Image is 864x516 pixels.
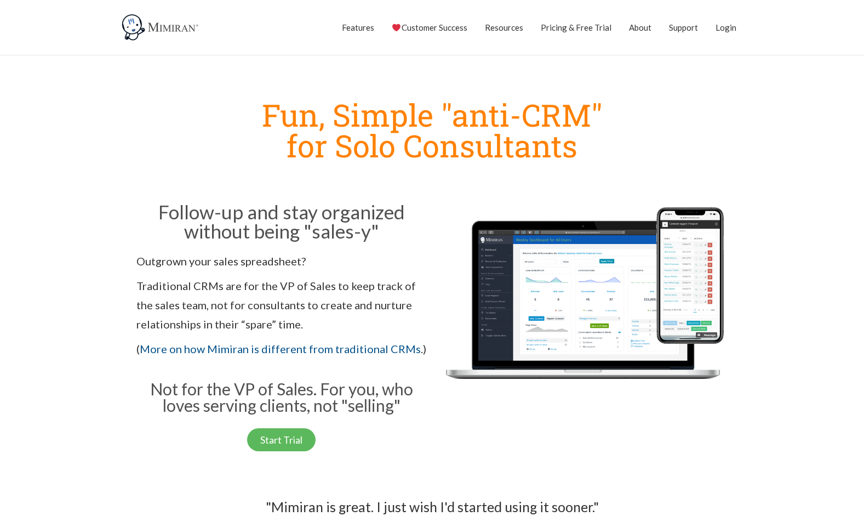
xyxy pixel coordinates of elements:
a: Resources [485,14,523,41]
a: About [629,14,651,41]
span: ( .) [136,342,426,355]
a: Start Trial [247,428,316,451]
p: Traditional CRMs are for the VP of Sales to keep track of the sales team, not for consultants to ... [136,276,427,334]
img: ❤️ [392,24,400,32]
h3: Not for the VP of Sales. For you, who loves serving clients, not "selling" [136,381,427,413]
a: Support [669,14,698,41]
img: Mimiran CRM [120,14,202,41]
span: Start Trial [260,435,302,445]
h1: Fun, Simple "anti-CRM" for Solo Consultants [131,99,734,161]
h2: Follow-up and stay organized without being "sales-y" [136,202,427,241]
a: Pricing & Free Trial [541,14,611,41]
a: More on how Mimiran is different from traditional CRMs [140,342,421,355]
a: Customer Success [392,14,467,41]
p: Outgrown your sales spreadsheet? [136,252,427,271]
img: Mimiran CRM for solo consultants dashboard mobile [438,199,728,417]
a: Features [342,14,374,41]
a: Login [716,14,736,41]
